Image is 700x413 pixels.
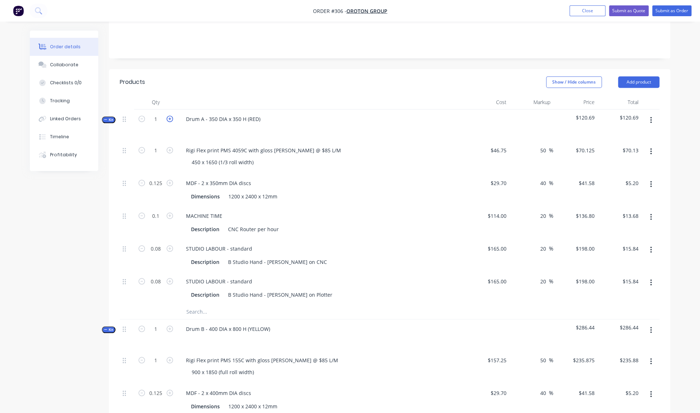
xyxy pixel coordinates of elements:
div: Drum B - 400 DIA x 800 H (YELLOW) [180,324,276,334]
button: Kit [102,326,115,333]
div: MDF - 2 x 400mm DIA discs [180,388,257,398]
button: Add product [618,76,659,88]
span: $120.69 [600,114,639,121]
span: % [549,356,553,364]
div: Price [553,95,597,109]
div: Drum A - 350 DIA x 350 H (RED) [180,114,266,124]
button: Timeline [30,128,98,146]
a: Oroton Group [346,8,387,14]
div: Description [188,224,222,234]
div: B Studio Hand - [PERSON_NAME] on Plotter [225,289,335,300]
div: 1200 x 2400 x 12mm [226,191,280,202]
button: Checklists 0/0 [30,74,98,92]
div: Total [597,95,642,109]
div: Order details [50,44,81,50]
div: Rigi Flex print PMS 4059C with gloss [PERSON_NAME] @ $85 L/M [180,145,347,156]
button: Kit [102,116,115,123]
input: Search... [186,305,330,319]
span: $286.44 [556,324,595,331]
div: 450 x 1650 (1/3 roll width) [186,157,259,167]
div: Tracking [50,98,70,104]
button: Order details [30,38,98,56]
div: Cost [465,95,509,109]
span: % [549,389,553,397]
span: Kit [104,327,113,332]
div: Notes [120,15,659,22]
div: Timeline [50,134,69,140]
div: Description [188,257,222,267]
span: $286.44 [600,324,639,331]
div: Linked Orders [50,116,81,122]
span: Order #306 - [313,8,346,14]
div: 1200 x 2400 x 12mm [226,401,280,412]
button: Submit as Quote [609,5,649,16]
div: B Studio Hand - [PERSON_NAME] on CNC [225,257,330,267]
div: 900 x 1850 (full roll width) [186,367,260,377]
span: % [549,179,553,187]
div: Description [188,289,222,300]
button: Collaborate [30,56,98,74]
div: MACHINE TIME [180,211,228,221]
span: Kit [104,117,113,122]
span: $120.69 [556,114,595,121]
span: % [549,146,553,154]
img: Factory [13,5,24,16]
span: % [549,277,553,286]
div: Markup [509,95,554,109]
button: Submit as Order [652,5,691,16]
div: STUDIO LABOUR - standard [180,243,258,254]
div: Qty [134,95,177,109]
button: Tracking [30,92,98,110]
button: Profitability [30,146,98,164]
button: Close [569,5,605,16]
div: Rigi Flex print PMS 155C with gloss [PERSON_NAME] @ $85 L/M [180,355,344,365]
div: Checklists 0/0 [50,80,82,86]
div: Dimensions [188,191,223,202]
div: Collaborate [50,62,78,68]
span: % [549,212,553,220]
div: Products [120,78,145,86]
button: Linked Orders [30,110,98,128]
div: Profitability [50,152,77,158]
div: CNC Router per hour [225,224,282,234]
div: STUDIO LABOUR - standard [180,276,258,287]
button: Show / Hide columns [546,76,602,88]
span: % [549,244,553,253]
div: Dimensions [188,401,223,412]
div: MDF - 2 x 350mm DIA discs [180,178,257,188]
